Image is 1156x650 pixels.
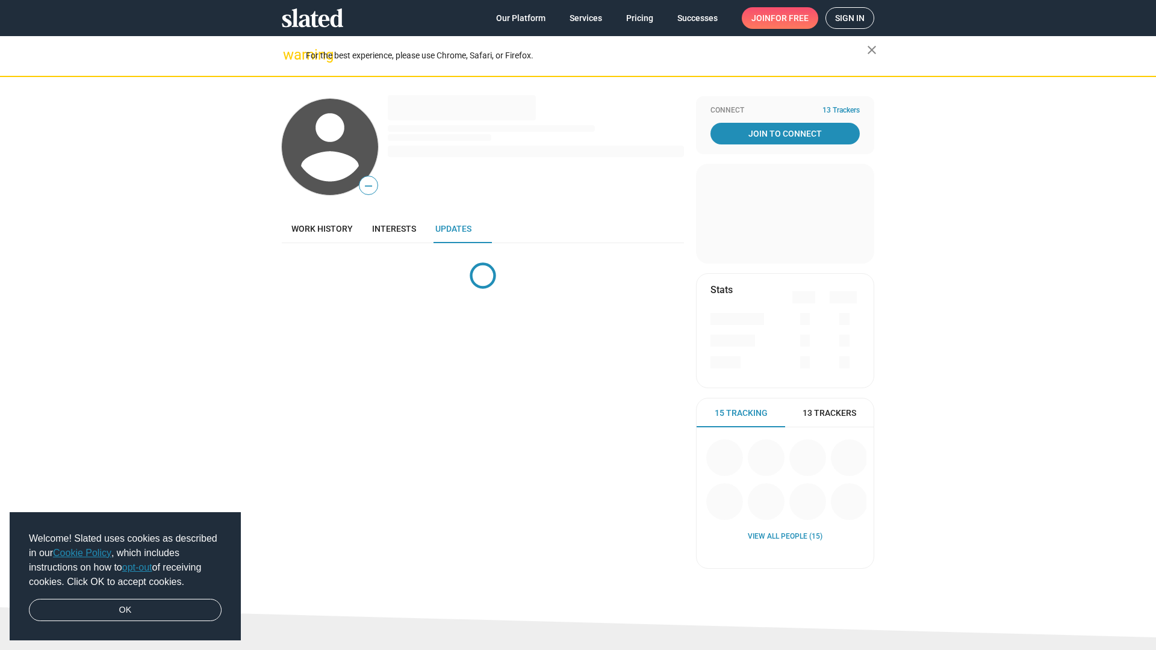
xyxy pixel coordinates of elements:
[713,123,857,144] span: Join To Connect
[29,599,222,622] a: dismiss cookie message
[748,532,822,542] a: View all People (15)
[122,562,152,572] a: opt-out
[291,224,353,234] span: Work history
[822,106,860,116] span: 13 Trackers
[10,512,241,641] div: cookieconsent
[677,7,718,29] span: Successes
[751,7,809,29] span: Join
[742,7,818,29] a: Joinfor free
[486,7,555,29] a: Our Platform
[359,178,378,194] span: —
[626,7,653,29] span: Pricing
[570,7,602,29] span: Services
[53,548,111,558] a: Cookie Policy
[710,106,860,116] div: Connect
[426,214,481,243] a: Updates
[560,7,612,29] a: Services
[668,7,727,29] a: Successes
[803,407,856,419] span: 13 Trackers
[306,48,867,64] div: For the best experience, please use Chrome, Safari, or Firefox.
[496,7,545,29] span: Our Platform
[865,43,879,57] mat-icon: close
[771,7,809,29] span: for free
[715,407,768,419] span: 15 Tracking
[825,7,874,29] a: Sign in
[710,123,860,144] a: Join To Connect
[282,214,362,243] a: Work history
[29,531,222,589] span: Welcome! Slated uses cookies as described in our , which includes instructions on how to of recei...
[283,48,297,62] mat-icon: warning
[362,214,426,243] a: Interests
[617,7,663,29] a: Pricing
[835,8,865,28] span: Sign in
[372,224,416,234] span: Interests
[710,283,733,296] mat-card-title: Stats
[435,224,471,234] span: Updates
